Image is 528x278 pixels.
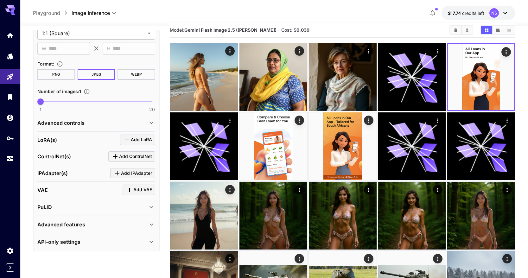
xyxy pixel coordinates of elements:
[184,27,277,33] b: Gemini Flash Image 2.5 ([PERSON_NAME])
[123,185,155,195] button: Click to add VAE
[448,10,484,16] div: $17.73862
[78,69,115,80] button: JPEG
[433,185,442,194] div: Actions
[6,134,14,142] div: API Keys
[462,10,484,16] span: credits left
[450,26,461,34] button: Clear All
[504,26,515,34] button: Show media in list view
[72,9,110,17] span: Image Inference
[120,135,155,145] button: Click to add LoRA
[6,155,14,163] div: Usage
[225,185,235,194] div: Actions
[295,46,304,56] div: Actions
[170,43,238,111] img: 9k=
[170,182,238,250] img: 9k=
[448,44,514,110] img: 2Q==
[33,9,60,17] a: Playground
[37,61,54,66] span: Format :
[489,8,499,18] div: NS
[295,185,304,194] div: Actions
[448,10,462,16] span: $17.74
[6,114,14,122] div: Wallet
[480,25,515,35] div: Show media in grid viewShow media in video viewShow media in list view
[449,25,473,35] div: Clear AllDownload All
[364,254,373,263] div: Actions
[37,136,57,144] p: LoRA(s)
[295,116,304,125] div: Actions
[40,106,41,113] span: 1
[433,254,442,263] div: Actions
[225,116,235,125] div: Actions
[54,61,66,67] button: Choose the file format for the output image.
[37,69,75,80] button: PNG
[502,254,512,263] div: Actions
[118,69,155,80] button: WEBP
[42,45,46,52] span: W
[37,238,80,246] p: API-only settings
[37,119,85,127] p: Advanced controls
[149,106,155,113] span: 20
[6,32,14,40] div: Home
[6,73,14,81] div: Playground
[6,263,14,272] button: Expand sidebar
[278,26,280,34] p: ·
[37,203,52,211] p: PuLID
[239,43,307,111] img: 2Q==
[6,93,14,101] div: Library
[33,9,72,17] nav: breadcrumb
[110,168,155,179] button: Click to add IPAdapter
[493,26,504,34] button: Show media in video view
[37,115,155,130] div: Advanced controls
[119,153,152,161] span: Add ControlNet
[37,221,85,228] p: Advanced features
[6,52,14,60] div: Models
[309,182,377,250] img: 2Q==
[6,247,14,255] div: Settings
[447,182,515,250] img: 2Q==
[131,136,152,144] span: Add LoRA
[37,169,68,177] p: IPAdapter(s)
[433,116,442,125] div: Actions
[225,254,235,263] div: Actions
[107,45,110,52] span: H
[42,29,145,37] span: 1:1 (Square)
[433,46,442,56] div: Actions
[501,47,511,57] div: Actions
[502,116,512,125] div: Actions
[37,89,81,94] span: Number of images : 1
[309,43,377,111] img: 2Q==
[481,26,492,34] button: Show media in grid view
[239,182,307,250] img: 9k=
[81,88,92,95] button: Specify how many images to generate in a single request. Each image generation will be charged se...
[37,199,155,215] div: PuLID
[37,234,155,250] div: API-only settings
[364,46,373,56] div: Actions
[170,27,277,33] span: Model:
[37,186,48,194] p: VAE
[295,254,304,263] div: Actions
[378,182,446,250] img: Z
[108,151,155,162] button: Click to add ControlNet
[364,116,373,125] div: Actions
[309,112,377,180] img: Z
[502,185,512,194] div: Actions
[133,186,152,194] span: Add VAE
[364,185,373,194] div: Actions
[296,27,309,33] b: 0.039
[239,112,307,180] img: Z
[225,46,235,56] div: Actions
[461,26,473,34] button: Download All
[37,153,71,160] p: ControlNet(s)
[281,27,309,33] span: Cost: $
[37,217,155,232] div: Advanced features
[442,6,515,20] button: $17.73862NS
[121,169,152,177] span: Add IPAdapter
